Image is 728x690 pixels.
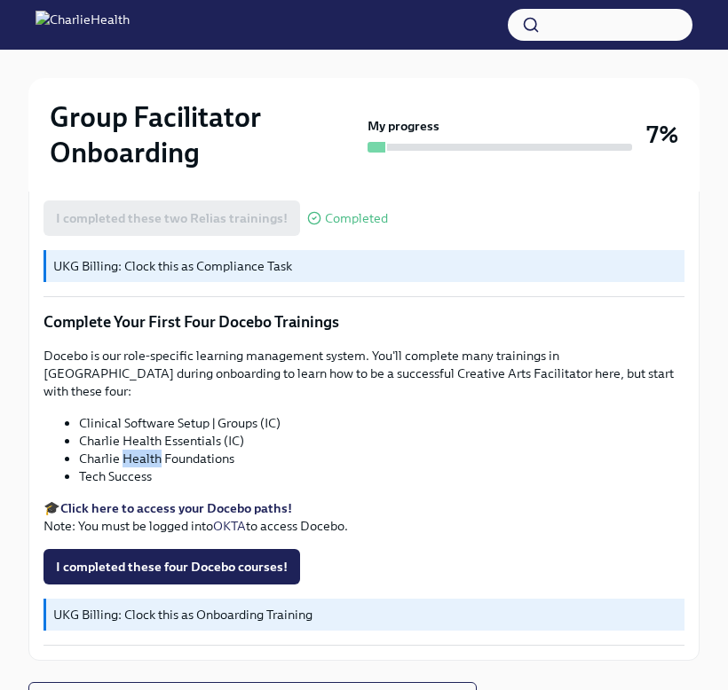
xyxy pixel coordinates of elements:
[56,558,288,576] span: I completed these four Docebo courses!
[50,99,360,170] h2: Group Facilitator Onboarding
[44,311,684,333] p: Complete Your First Four Docebo Trainings
[368,117,439,135] strong: My progress
[325,212,388,225] span: Completed
[79,450,684,467] li: Charlie Health Foundations
[213,518,246,534] a: OKTA
[646,119,678,151] h3: 7%
[44,549,300,584] button: I completed these four Docebo courses!
[79,432,684,450] li: Charlie Health Essentials (IC)
[79,414,684,432] li: Clinical Software Setup | Groups (IC)
[79,467,684,485] li: Tech Success
[36,11,130,39] img: CharlieHealth
[44,499,684,535] p: 🎓 Note: You must be logged into to access Docebo.
[44,347,684,400] p: Docebo is our role-specific learning management system. You'll complete many trainings in [GEOGRA...
[53,606,677,623] p: UKG Billing: Clock this as Onboarding Training
[60,500,292,516] a: Click here to access your Docebo paths!
[53,257,677,275] p: UKG Billing: Clock this as Compliance Task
